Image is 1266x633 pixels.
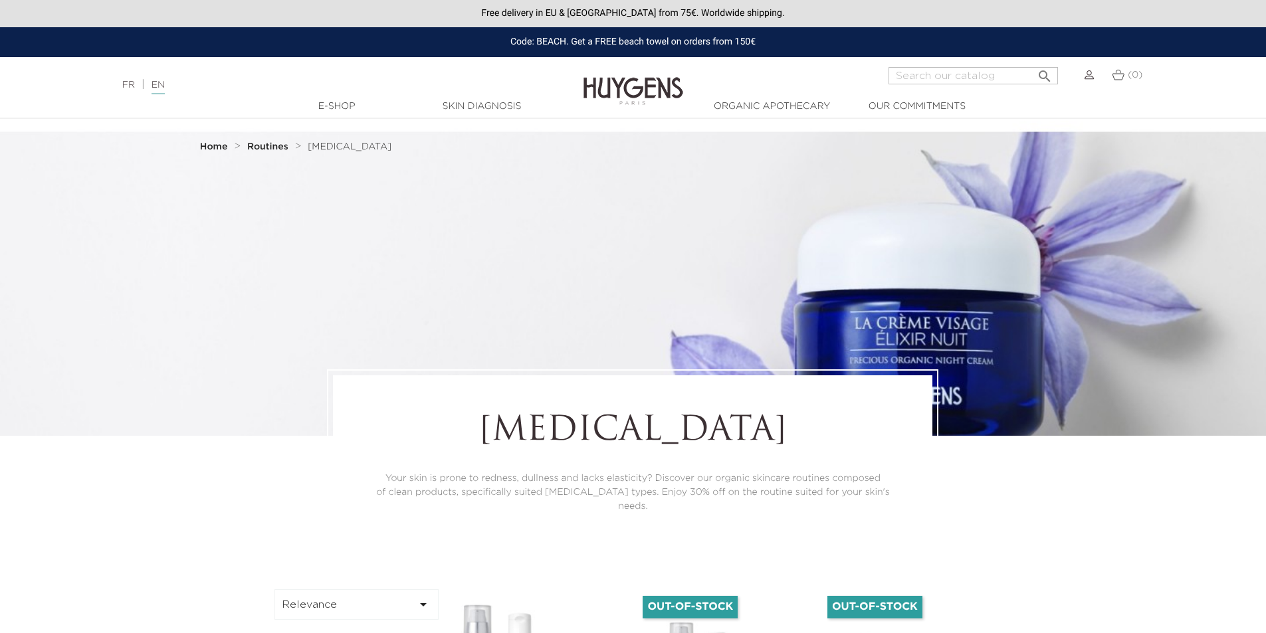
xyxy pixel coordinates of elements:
[122,80,135,90] a: FR
[1033,63,1057,81] button: 
[247,141,292,152] a: Routines
[308,141,391,152] a: [MEDICAL_DATA]
[369,412,896,452] h1: [MEDICAL_DATA]
[200,142,228,151] strong: Home
[889,67,1058,84] input: Search
[643,596,738,618] li: Out-of-Stock
[274,589,439,620] button: Relevance
[415,100,548,114] a: Skin Diagnosis
[827,596,922,618] li: Out-of-Stock
[308,142,391,151] span: [MEDICAL_DATA]
[851,100,984,114] a: Our commitments
[152,80,165,94] a: EN
[116,77,518,93] div: |
[247,142,288,151] strong: Routines
[270,100,403,114] a: E-Shop
[583,56,683,107] img: Huygens
[200,141,231,152] a: Home
[415,596,431,612] i: 
[1128,70,1142,80] span: (0)
[1037,64,1053,80] i: 
[369,472,896,513] p: Your skin is prone to redness, dullness and lacks elasticity? Discover our organic skincare routi...
[706,100,839,114] a: Organic Apothecary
